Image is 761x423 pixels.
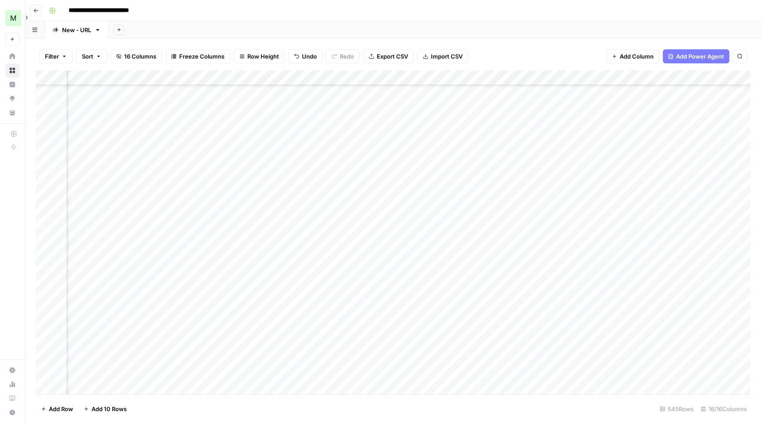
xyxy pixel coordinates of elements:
[697,402,750,416] div: 16/16 Columns
[124,52,156,61] span: 16 Columns
[10,13,16,23] span: M
[663,49,729,63] button: Add Power Agent
[5,77,19,92] a: Insights
[5,363,19,377] a: Settings
[45,21,108,39] a: New - URL
[417,49,468,63] button: Import CSV
[76,49,107,63] button: Sort
[431,52,463,61] span: Import CSV
[5,391,19,405] a: Learning Hub
[234,49,285,63] button: Row Height
[36,402,78,416] button: Add Row
[247,52,279,61] span: Row Height
[45,52,59,61] span: Filter
[5,63,19,77] a: Browse
[5,49,19,63] a: Home
[39,49,73,63] button: Filter
[110,49,162,63] button: 16 Columns
[179,52,224,61] span: Freeze Columns
[363,49,414,63] button: Export CSV
[288,49,323,63] button: Undo
[302,52,317,61] span: Undo
[620,52,654,61] span: Add Column
[5,7,19,29] button: Workspace: Mailjet
[62,26,91,34] div: New - URL
[340,52,354,61] span: Redo
[78,402,132,416] button: Add 10 Rows
[656,402,697,416] div: 545 Rows
[5,92,19,106] a: Opportunities
[606,49,659,63] button: Add Column
[5,405,19,419] button: Help + Support
[5,377,19,391] a: Usage
[676,52,724,61] span: Add Power Agent
[82,52,93,61] span: Sort
[326,49,360,63] button: Redo
[92,405,127,413] span: Add 10 Rows
[49,405,73,413] span: Add Row
[5,106,19,120] a: Your Data
[377,52,408,61] span: Export CSV
[165,49,230,63] button: Freeze Columns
